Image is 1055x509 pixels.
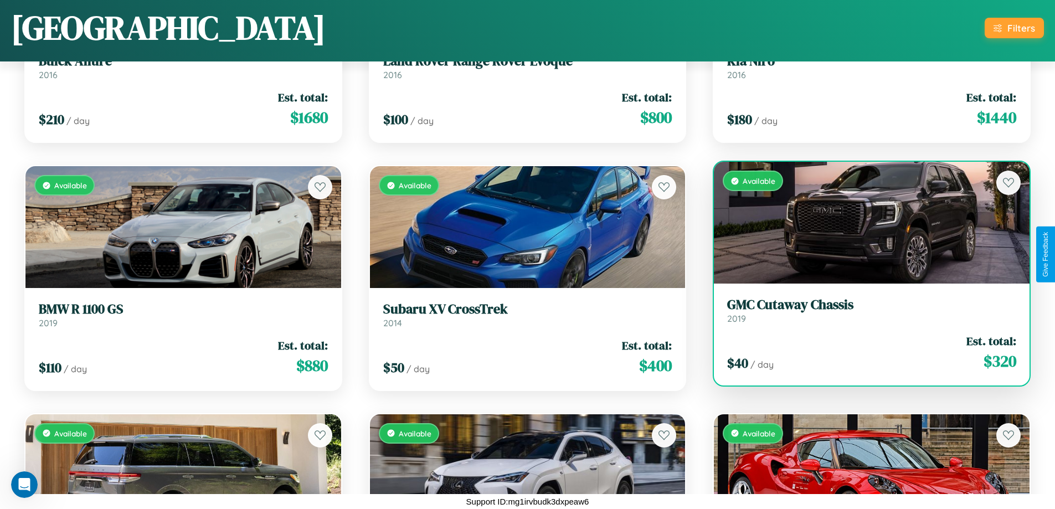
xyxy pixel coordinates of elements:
[11,5,326,50] h1: [GEOGRAPHIC_DATA]
[727,53,1016,80] a: Kia Niro2016
[383,358,404,377] span: $ 50
[639,354,672,377] span: $ 400
[296,354,328,377] span: $ 880
[727,53,1016,69] h3: Kia Niro
[754,115,778,126] span: / day
[743,176,775,186] span: Available
[622,89,672,105] span: Est. total:
[966,333,1016,349] span: Est. total:
[383,301,672,317] h3: Subaru XV CrossTrek
[39,69,58,80] span: 2016
[640,106,672,128] span: $ 800
[727,69,746,80] span: 2016
[399,181,431,190] span: Available
[39,317,58,328] span: 2019
[727,297,1016,324] a: GMC Cutaway Chassis2019
[410,115,434,126] span: / day
[977,106,1016,128] span: $ 1440
[727,297,1016,313] h3: GMC Cutaway Chassis
[727,313,746,324] span: 2019
[622,337,672,353] span: Est. total:
[39,358,61,377] span: $ 110
[278,337,328,353] span: Est. total:
[727,354,748,372] span: $ 40
[383,53,672,80] a: Land Rover Range Rover Evoque2016
[39,53,328,80] a: Buick Allure2016
[66,115,90,126] span: / day
[39,110,64,128] span: $ 210
[406,363,430,374] span: / day
[278,89,328,105] span: Est. total:
[383,53,672,69] h3: Land Rover Range Rover Evoque
[54,181,87,190] span: Available
[383,110,408,128] span: $ 100
[1007,22,1035,34] div: Filters
[743,429,775,438] span: Available
[39,301,328,328] a: BMW R 1100 GS2019
[399,429,431,438] span: Available
[750,359,774,370] span: / day
[383,301,672,328] a: Subaru XV CrossTrek2014
[11,471,38,498] iframe: Intercom live chat
[984,350,1016,372] span: $ 320
[64,363,87,374] span: / day
[290,106,328,128] span: $ 1680
[966,89,1016,105] span: Est. total:
[383,69,402,80] span: 2016
[39,301,328,317] h3: BMW R 1100 GS
[1042,232,1049,277] div: Give Feedback
[383,317,402,328] span: 2014
[466,494,589,509] p: Support ID: mg1irvbudk3dxpeaw6
[985,18,1044,38] button: Filters
[39,53,328,69] h3: Buick Allure
[54,429,87,438] span: Available
[727,110,752,128] span: $ 180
